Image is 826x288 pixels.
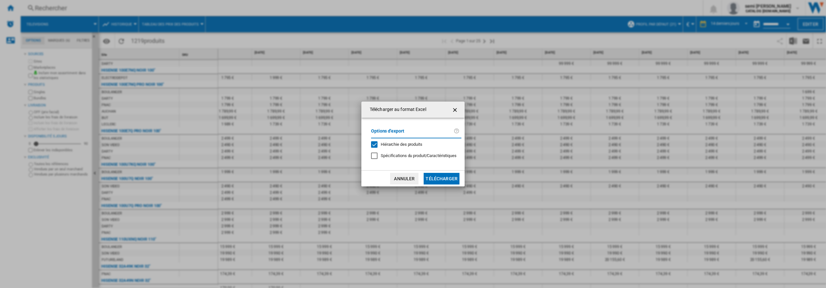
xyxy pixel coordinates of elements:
span: Spécifications du produit/Caractéristiques [381,153,457,158]
ng-md-icon: getI18NText('BUTTONS.CLOSE_DIALOG') [452,106,459,114]
div: S'applique uniquement à la vision catégorie [381,153,457,159]
button: Télécharger [424,173,459,184]
button: Annuler [390,173,418,184]
button: getI18NText('BUTTONS.CLOSE_DIALOG') [449,103,462,116]
h4: Télécharger au format Excel [367,106,426,113]
span: Hiérarchie des produits [381,142,422,147]
md-checkbox: Hiérarchie des produits [371,142,456,148]
label: Options d'export [371,127,454,139]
